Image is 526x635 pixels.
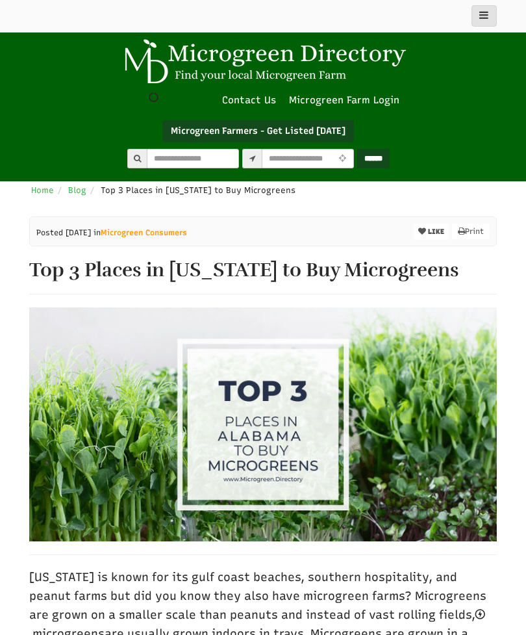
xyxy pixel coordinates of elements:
span: in [94,227,187,239]
i: Use Current Location [336,155,349,163]
span: Posted [36,228,63,237]
a: Blog [68,185,86,195]
img: Microgreen Directory [117,39,409,84]
button: LIKE [414,224,449,240]
a: Microgreen Consumers [101,228,187,237]
h1: Top 3 Places in [US_STATE] to Buy Microgreens [29,259,497,281]
a: Microgreen Farmers - Get Listed [DATE] [162,120,354,142]
a: Contact Us [216,94,282,107]
a: Print [452,224,490,239]
span: LIKE [426,227,444,236]
a: Microgreen Farm Login [289,94,406,107]
a: Home [31,185,54,195]
img: Top 3 Places in Alabama to Buy Microgreens [29,307,497,541]
button: main_menu [471,5,497,27]
span: Top 3 Places in [US_STATE] to Buy Microgreens [101,185,295,195]
span: [DATE] [66,228,91,237]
